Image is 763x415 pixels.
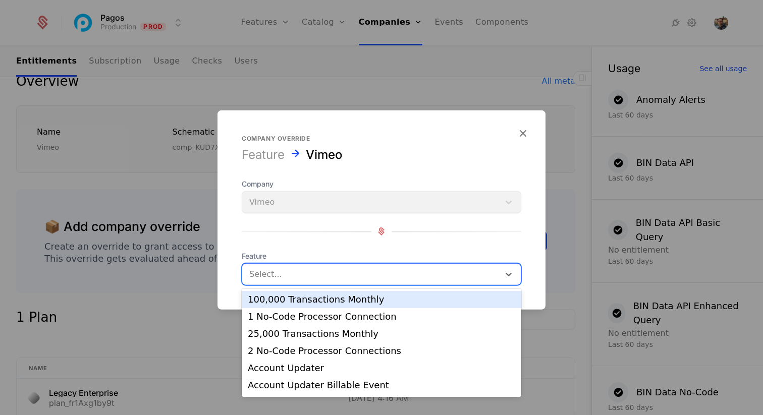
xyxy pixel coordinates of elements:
[242,134,521,142] div: Company override
[248,312,515,321] div: 1 No-Code Processor Connection
[306,146,343,162] div: Vimeo
[248,381,515,390] div: Account Updater Billable Event
[248,295,515,304] div: 100,000 Transactions Monthly
[242,251,521,261] span: Feature
[248,364,515,373] div: Account Updater
[242,179,521,189] span: Company
[242,146,285,162] div: Feature
[248,346,515,355] div: 2 No-Code Processor Connections
[248,329,515,338] div: 25,000 Transactions Monthly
